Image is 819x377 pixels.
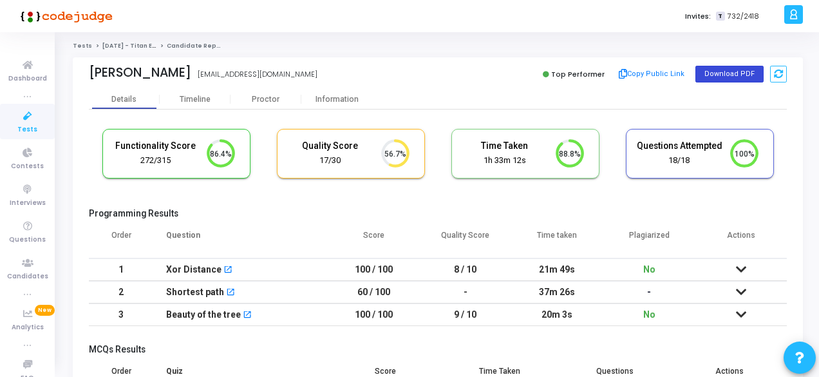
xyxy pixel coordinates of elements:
span: Dashboard [8,73,47,84]
div: [EMAIL_ADDRESS][DOMAIN_NAME] [198,69,317,80]
div: Beauty of the tree [166,304,241,325]
div: [PERSON_NAME] [89,65,191,80]
th: Time taken [511,222,603,258]
span: Top Performer [551,69,605,79]
span: No [643,264,655,275]
h5: Functionality Score [113,140,199,151]
td: 9 / 10 [420,304,512,326]
h5: Quality Score [287,140,373,151]
div: 17/30 [287,155,373,167]
td: 8 / 10 [420,258,512,281]
div: Xor Distance [166,259,221,280]
div: 272/315 [113,155,199,167]
a: [DATE] - Titan Engineering Intern 2026 [102,42,226,50]
div: 18/18 [636,155,722,167]
h5: Questions Attempted [636,140,722,151]
span: T [716,12,724,21]
td: 100 / 100 [328,304,420,326]
span: - [647,287,651,297]
h5: MCQs Results [89,344,787,355]
span: Candidates [7,271,48,282]
nav: breadcrumb [73,42,803,50]
span: Analytics [12,322,44,333]
td: 20m 3s [511,304,603,326]
button: Download PDF [695,66,764,82]
td: 37m 26s [511,281,603,304]
div: Proctor [231,95,301,104]
td: 3 [89,304,153,326]
h5: Time Taken [462,140,548,151]
th: Order [89,222,153,258]
td: 21m 49s [511,258,603,281]
td: - [420,281,512,304]
th: Actions [695,222,787,258]
td: 100 / 100 [328,258,420,281]
td: 1 [89,258,153,281]
div: 1h 33m 12s [462,155,548,167]
mat-icon: open_in_new [243,311,252,320]
h5: Programming Results [89,208,787,219]
div: Details [111,95,136,104]
label: Invites: [685,11,711,22]
th: Quality Score [420,222,512,258]
span: Candidate Report [167,42,226,50]
mat-icon: open_in_new [223,266,232,275]
th: Plagiarized [603,222,695,258]
mat-icon: open_in_new [226,289,235,298]
span: No [643,309,655,320]
span: 732/2418 [728,11,759,22]
button: Copy Public Link [615,64,689,84]
div: Timeline [180,95,211,104]
span: Contests [11,161,44,172]
th: Question [153,222,328,258]
th: Score [328,222,420,258]
img: logo [16,3,113,29]
td: 60 / 100 [328,281,420,304]
td: 2 [89,281,153,304]
a: Tests [73,42,92,50]
span: Tests [17,124,37,135]
span: Interviews [10,198,46,209]
div: Information [301,95,372,104]
div: Shortest path [166,282,224,303]
span: Questions [9,235,46,246]
span: New [35,305,55,316]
